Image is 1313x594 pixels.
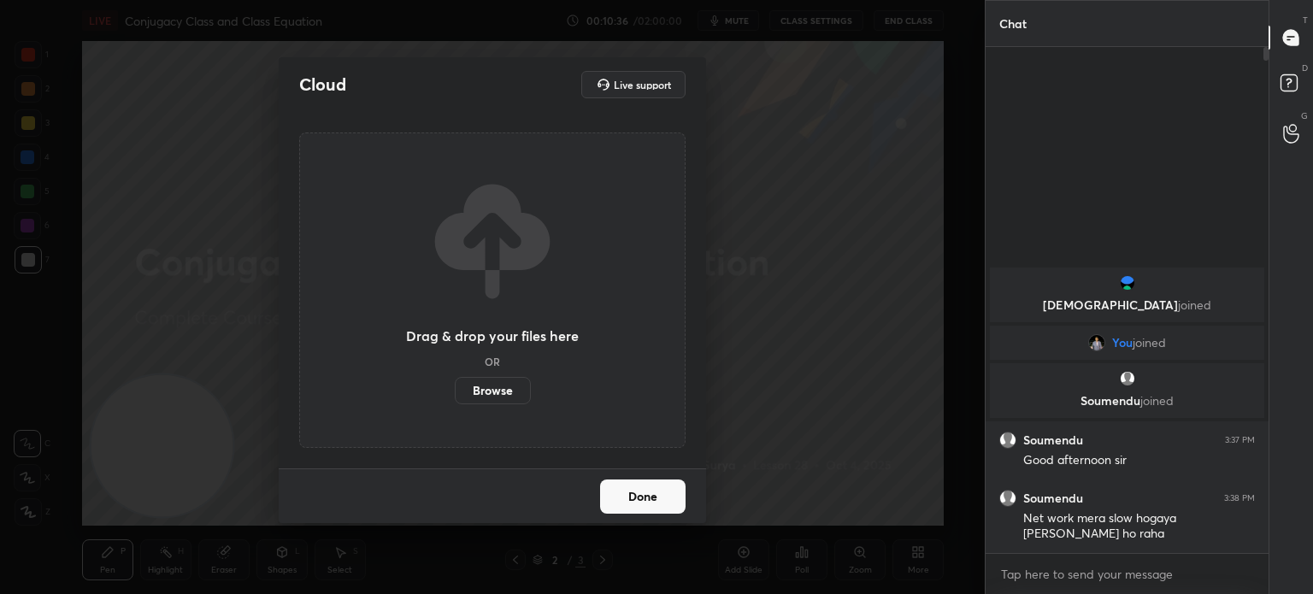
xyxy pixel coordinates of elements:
img: default.png [999,490,1016,507]
h5: Live support [614,79,671,90]
p: G [1301,109,1308,122]
div: Good afternoon sir [1023,452,1255,469]
div: 3:37 PM [1225,435,1255,445]
h2: Cloud [299,74,346,96]
div: grid [986,264,1269,553]
div: Net work mera slow hogaya [PERSON_NAME] ho raha [1023,510,1255,543]
p: [DEMOGRAPHIC_DATA] [1000,298,1254,312]
p: D [1302,62,1308,74]
p: Soumendu [1000,394,1254,408]
span: joined [1140,392,1174,409]
h5: OR [485,356,500,367]
p: Chat [986,1,1040,46]
span: joined [1133,336,1166,350]
img: 9689d3ed888646769c7969bc1f381e91.jpg [1088,334,1105,351]
span: You [1112,336,1133,350]
div: 3:38 PM [1224,493,1255,503]
img: default.png [1119,370,1136,387]
button: Done [600,479,686,514]
img: default.png [999,432,1016,449]
h6: Soumendu [1023,432,1083,448]
span: joined [1178,297,1211,313]
p: T [1303,14,1308,26]
h3: Drag & drop your files here [406,329,579,343]
h6: Soumendu [1023,491,1083,506]
img: b3f83ca7208d475896f91094e460af00.jpg [1119,274,1136,291]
